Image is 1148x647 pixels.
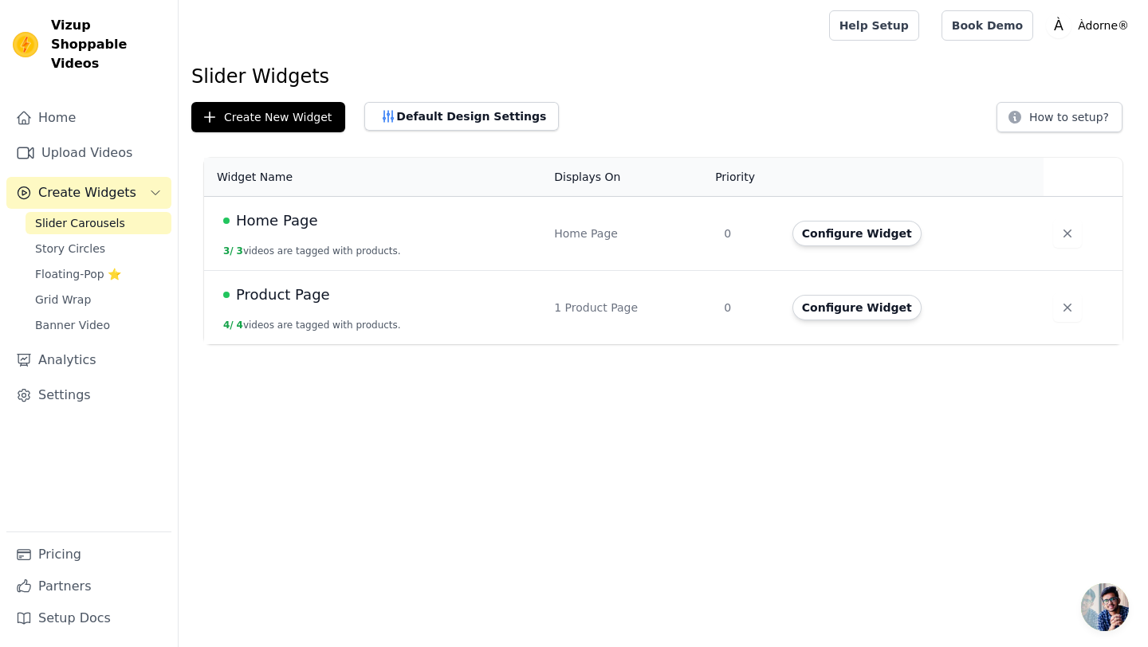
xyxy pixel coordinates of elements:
span: Banner Video [35,317,110,333]
span: 4 [237,320,243,331]
div: 1 Product Page [554,300,705,316]
td: 0 [714,271,783,345]
a: Pricing [6,539,171,571]
span: Live Published [223,218,230,224]
a: Floating-Pop ⭐ [26,263,171,285]
th: Widget Name [204,158,545,197]
a: Open chat [1081,583,1129,631]
button: Configure Widget [792,221,922,246]
button: Delete widget [1053,219,1082,248]
div: Home Page [554,225,705,241]
button: À Àdorne® [1046,11,1135,40]
span: 3 [237,245,243,257]
button: Configure Widget [792,295,922,320]
a: Upload Videos [6,137,171,169]
button: 3/ 3videos are tagged with products. [223,245,401,257]
a: Slider Carousels [26,212,171,234]
p: Àdorne® [1071,11,1135,40]
span: Grid Wrap [35,292,91,308]
a: Setup Docs [6,602,171,634]
a: Banner Video [26,314,171,336]
span: 3 / [223,245,234,257]
span: Home Page [236,210,317,232]
button: Create New Widget [191,102,345,132]
a: Home [6,102,171,134]
span: Floating-Pop ⭐ [35,266,121,282]
th: Priority [714,158,783,197]
button: How to setup? [997,102,1122,132]
a: Analytics [6,344,171,376]
span: Create Widgets [38,183,136,202]
th: Displays On [545,158,714,197]
h1: Slider Widgets [191,64,1135,89]
td: 0 [714,197,783,271]
a: Settings [6,379,171,411]
a: Book Demo [942,10,1033,41]
button: 4/ 4videos are tagged with products. [223,319,401,331]
span: Story Circles [35,241,105,257]
a: How to setup? [997,113,1122,128]
span: Vizup Shoppable Videos [51,16,165,73]
span: Slider Carousels [35,215,125,231]
a: Partners [6,571,171,602]
text: À [1054,17,1063,33]
button: Create Widgets [6,177,171,209]
button: Default Design Settings [364,102,559,131]
a: Grid Wrap [26,288,171,311]
a: Story Circles [26,237,171,260]
img: Vizup [13,32,38,57]
span: 4 / [223,320,234,331]
span: Live Published [223,292,230,298]
button: Delete widget [1053,293,1082,322]
a: Help Setup [829,10,919,41]
span: Product Page [236,284,330,306]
